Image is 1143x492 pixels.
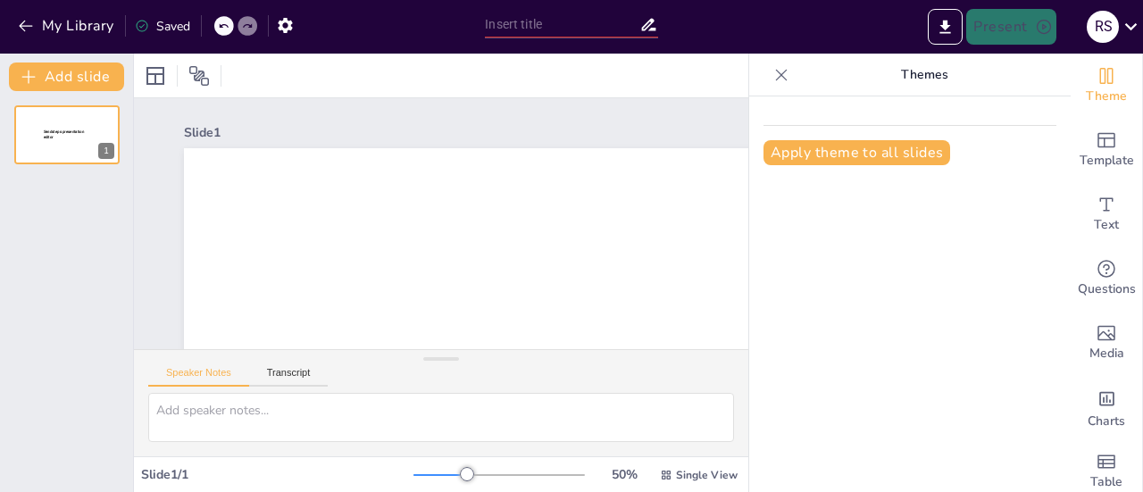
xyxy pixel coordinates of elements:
[98,143,114,159] div: 1
[418,346,744,425] span: Sendsteps presentation editor
[1071,182,1142,246] div: Add text boxes
[1088,412,1125,431] span: Charts
[1071,246,1142,311] div: Get real-time input from your audience
[1086,87,1127,106] span: Theme
[1094,215,1119,235] span: Text
[928,9,963,45] button: Export to PowerPoint
[1078,279,1136,299] span: Questions
[1071,375,1142,439] div: Add charts and graphs
[9,63,124,91] button: Add slide
[13,12,121,40] button: My Library
[148,367,249,387] button: Speaker Notes
[1087,9,1119,45] button: R S
[14,105,120,164] div: Sendsteps presentation editor1
[135,18,190,35] div: Saved
[249,367,329,387] button: Transcript
[603,466,646,483] div: 50 %
[141,466,413,483] div: Slide 1 / 1
[141,62,170,90] div: Layout
[1071,54,1142,118] div: Change the overall theme
[188,65,210,87] span: Position
[676,468,738,482] span: Single View
[966,9,1055,45] button: Present
[1080,151,1134,171] span: Template
[1087,11,1119,43] div: R S
[44,129,84,139] span: Sendsteps presentation editor
[1071,311,1142,375] div: Add images, graphics, shapes or video
[1090,472,1122,492] span: Table
[1071,118,1142,182] div: Add ready made slides
[485,12,638,38] input: Insert title
[796,54,1053,96] p: Themes
[184,124,839,141] div: Slide 1
[1089,344,1124,363] span: Media
[763,140,950,165] button: Apply theme to all slides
